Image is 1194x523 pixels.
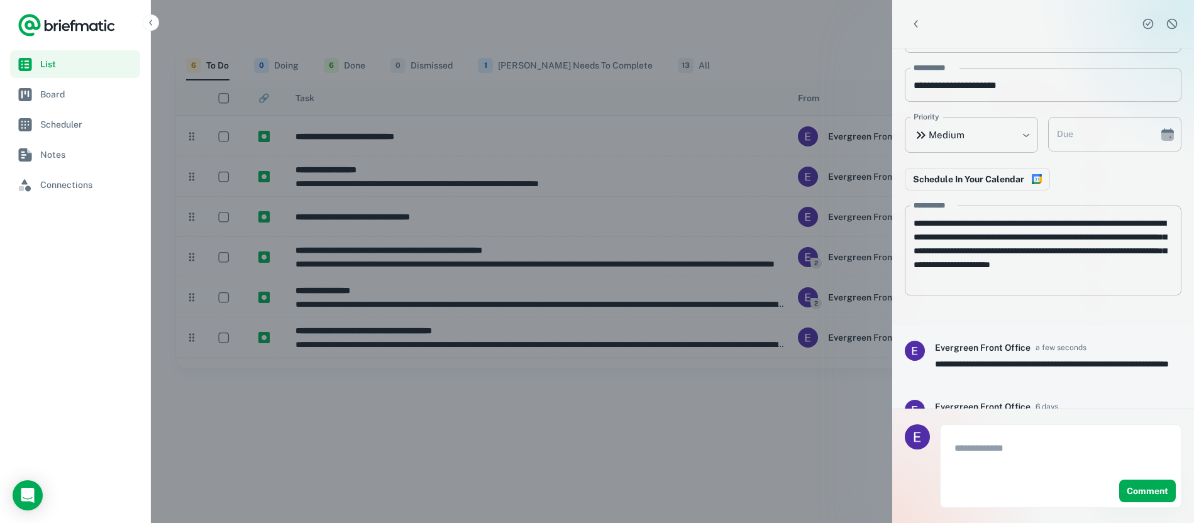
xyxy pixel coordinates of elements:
[1036,342,1086,353] span: a few seconds
[935,400,1031,414] h6: Evergreen Front Office
[1119,480,1176,502] button: Comment
[10,50,140,78] a: List
[10,111,140,138] a: Scheduler
[18,13,116,38] a: Logo
[13,480,43,510] div: Open Intercom Messenger
[905,341,925,361] img: ACg8ocKEnd85GMpc7C0H8eBAdxUFF5FG9_b1NjbhyUUEuV6RlVZoOA=s96-c
[905,168,1050,190] button: Connect to Google Calendar to reserve time in your schedule to complete this work
[10,171,140,199] a: Connections
[40,148,135,162] span: Notes
[40,87,135,101] span: Board
[1163,14,1181,33] button: Dismiss task
[935,341,1031,355] h6: Evergreen Front Office
[40,57,135,71] span: List
[1139,14,1158,33] button: Complete task
[914,111,939,123] label: Priority
[10,80,140,108] a: Board
[905,400,925,420] img: ACg8ocKEnd85GMpc7C0H8eBAdxUFF5FG9_b1NjbhyUUEuV6RlVZoOA=s96-c
[905,13,927,35] button: Back
[10,141,140,168] a: Notes
[1155,122,1180,147] button: Choose date
[905,117,1038,153] div: Medium
[1036,401,1058,412] span: 6 days
[905,424,930,449] img: Evergreen Front Office
[40,118,135,131] span: Scheduler
[40,178,135,192] span: Connections
[892,48,1194,409] div: scrollable content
